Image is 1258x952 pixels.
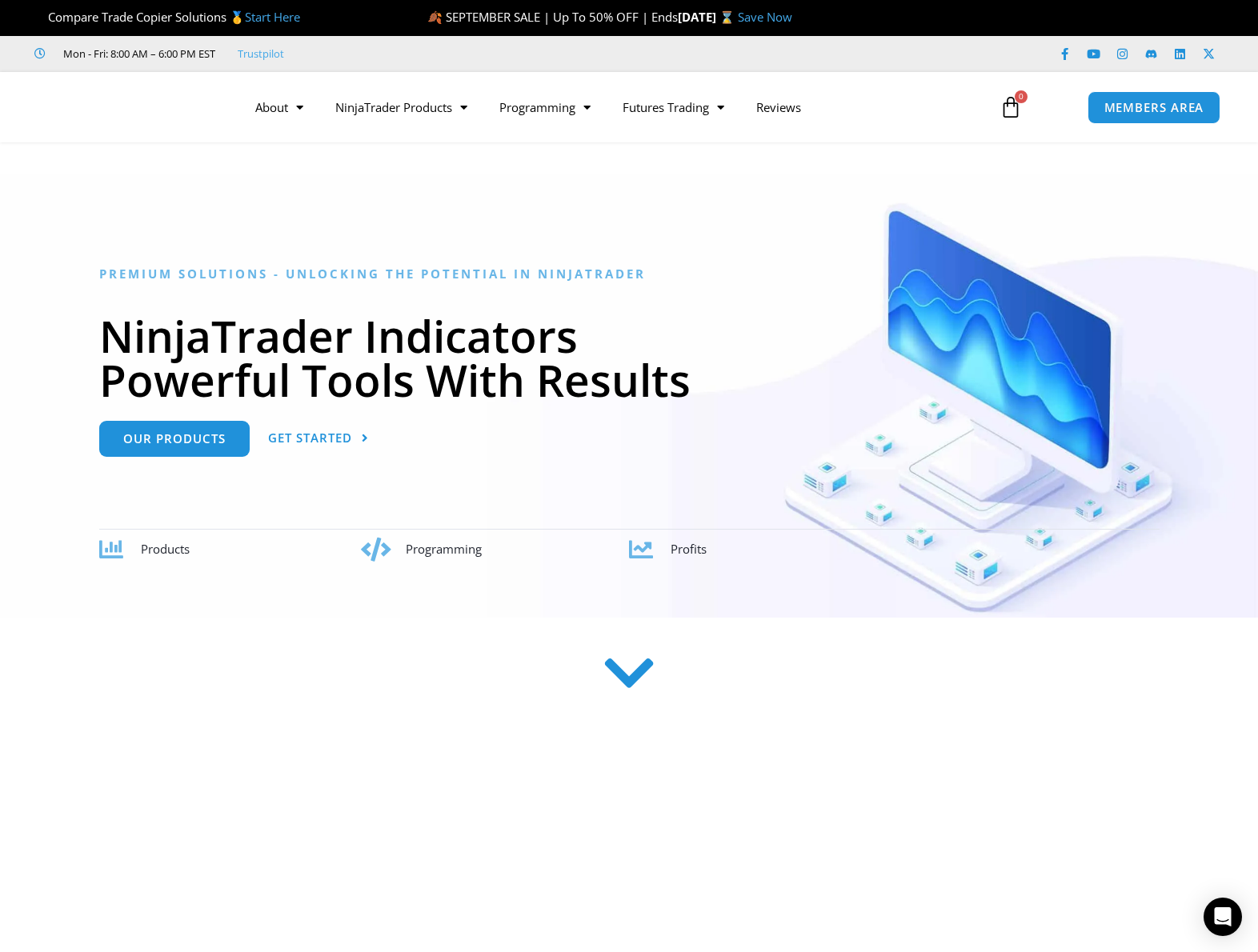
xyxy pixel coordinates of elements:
h6: Premium Solutions - Unlocking the Potential in NinjaTrader [99,266,1160,282]
div: Open Intercom Messenger [1204,898,1242,936]
a: MEMBERS AREA [1088,91,1221,124]
a: NinjaTrader Products [319,89,483,126]
a: Futures Trading [607,89,740,126]
a: Start Here [245,9,300,25]
span: 0 [1015,90,1028,103]
span: Profits [671,541,707,557]
a: Save Now [738,9,792,25]
span: MEMBERS AREA [1104,102,1204,114]
span: 🍂 SEPTEMBER SALE | Up To 50% OFF | Ends [427,9,678,25]
strong: [DATE] ⌛ [678,9,738,25]
span: Products [141,541,190,557]
a: 0 [976,84,1046,130]
span: Mon - Fri: 8:00 AM – 6:00 PM EST [59,44,215,63]
h1: NinjaTrader Indicators Powerful Tools With Results [99,314,1160,402]
img: LogoAI | Affordable Indicators – NinjaTrader [38,78,210,136]
a: About [239,89,319,126]
a: Our Products [99,421,250,457]
span: Get Started [268,432,352,444]
img: 🏆 [35,11,47,23]
a: Trustpilot [238,44,284,63]
a: Reviews [740,89,817,126]
span: Our Products [123,433,226,445]
nav: Menu [239,89,982,126]
span: Compare Trade Copier Solutions 🥇 [34,9,300,25]
span: Programming [406,541,482,557]
a: Get Started [268,421,369,457]
a: Programming [483,89,607,126]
